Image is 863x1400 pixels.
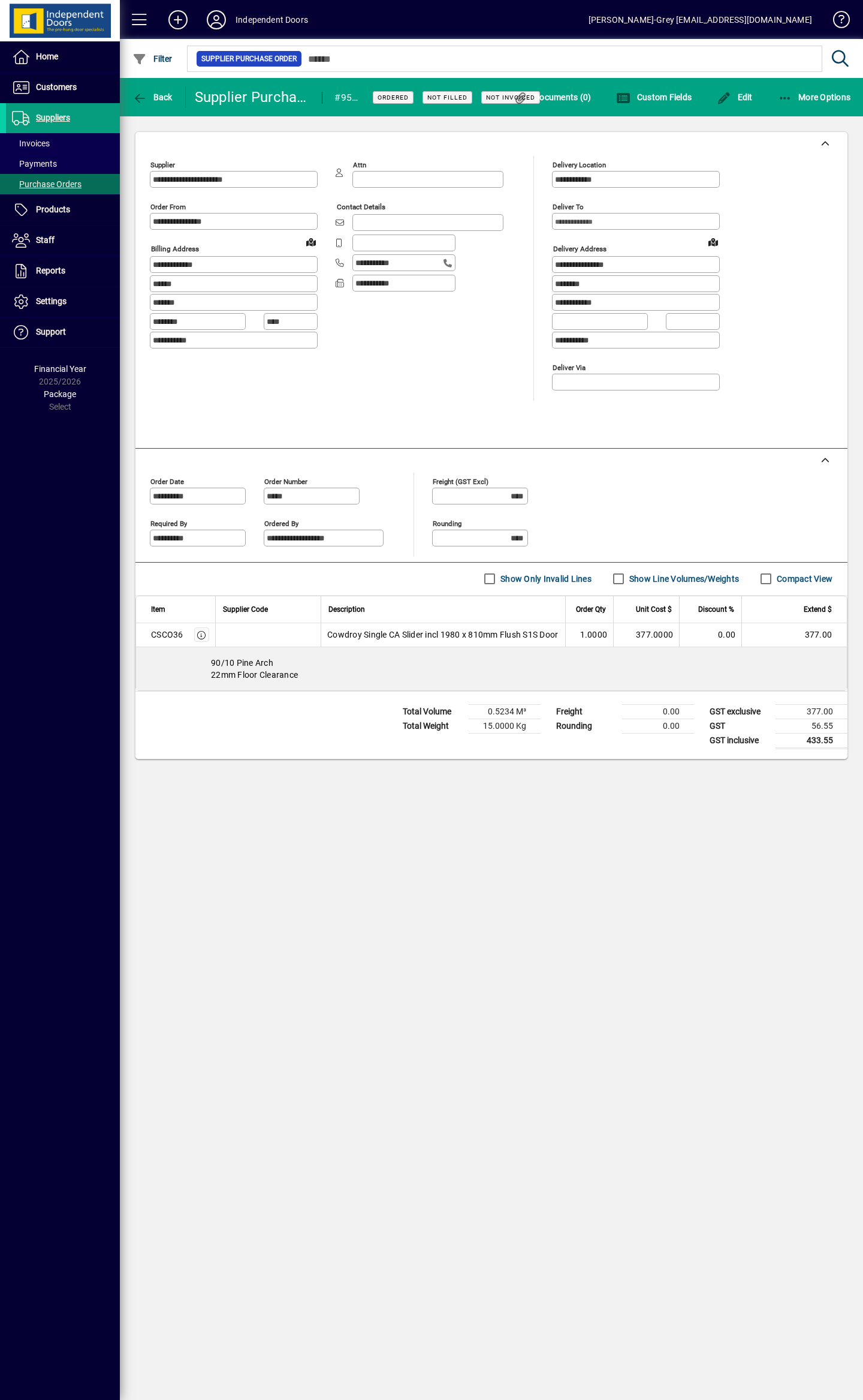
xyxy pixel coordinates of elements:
[679,623,741,647] td: 0.00
[775,86,854,108] button: More Options
[514,92,592,102] span: Documents (0)
[778,92,851,102] span: More Options
[36,296,67,306] span: Settings
[6,174,120,194] a: Purchase Orders
[804,603,832,616] span: Extend $
[236,10,308,29] div: Independent Doors
[704,704,776,719] td: GST exclusive
[627,573,739,585] label: Show Line Volumes/Weights
[553,363,586,371] mat-label: Deliver via
[6,42,120,72] a: Home
[698,603,734,616] span: Discount %
[636,603,672,616] span: Unit Cost $
[576,603,606,616] span: Order Qty
[197,9,236,31] button: Profile
[776,719,847,733] td: 56.55
[301,232,321,251] a: View on map
[433,477,488,485] mat-label: Freight (GST excl)
[36,266,65,275] span: Reports
[132,54,173,64] span: Filter
[589,10,812,29] div: [PERSON_NAME]-Grey [EMAIL_ADDRESS][DOMAIN_NAME]
[486,94,535,101] span: Not Invoiced
[6,154,120,174] a: Payments
[397,719,469,733] td: Total Weight
[553,203,584,211] mat-label: Deliver To
[717,92,753,102] span: Edit
[378,94,409,101] span: Ordered
[776,733,847,748] td: 433.55
[427,94,467,101] span: Not Filled
[550,719,622,733] td: Rounding
[6,287,120,317] a: Settings
[36,82,77,92] span: Customers
[150,161,175,169] mat-label: Supplier
[6,317,120,347] a: Support
[6,73,120,103] a: Customers
[44,389,76,399] span: Package
[12,159,57,169] span: Payments
[469,704,541,719] td: 0.5234 M³
[150,477,184,485] mat-label: Order date
[223,603,268,616] span: Supplier Code
[6,226,120,256] a: Staff
[151,603,165,616] span: Item
[511,86,595,108] button: Documents (0)
[433,519,461,527] mat-label: Rounding
[714,86,756,108] button: Edit
[776,704,847,719] td: 377.00
[334,88,358,107] div: #95028
[36,113,70,122] span: Suppliers
[824,2,848,41] a: Knowledge Base
[201,53,297,65] span: Supplier Purchase Order
[774,573,832,585] label: Compact View
[622,704,694,719] td: 0.00
[195,88,310,107] div: Supplier Purchase Order
[120,86,186,108] app-page-header-button: Back
[129,48,176,70] button: Filter
[34,364,86,374] span: Financial Year
[6,133,120,154] a: Invoices
[129,86,176,108] button: Back
[622,719,694,733] td: 0.00
[150,519,187,527] mat-label: Required by
[150,203,186,211] mat-label: Order from
[36,52,58,61] span: Home
[565,623,613,647] td: 1.0000
[12,179,82,189] span: Purchase Orders
[328,603,365,616] span: Description
[6,195,120,225] a: Products
[36,327,66,337] span: Support
[469,719,541,733] td: 15.0000 Kg
[132,92,173,102] span: Back
[397,704,469,719] td: Total Volume
[264,519,298,527] mat-label: Ordered by
[613,86,695,108] button: Custom Fields
[704,232,723,251] a: View on map
[159,9,197,31] button: Add
[616,92,692,102] span: Custom Fields
[6,256,120,286] a: Reports
[327,629,558,641] span: Cowdroy Single CA Slider incl 1980 x 810mm Flush S1S Door
[136,647,847,690] div: 90/10 Pine Arch 22mm Floor Clearance
[613,623,679,647] td: 377.0000
[550,704,622,719] td: Freight
[36,235,55,245] span: Staff
[498,573,592,585] label: Show Only Invalid Lines
[264,477,307,485] mat-label: Order number
[704,733,776,748] td: GST inclusive
[12,139,50,148] span: Invoices
[704,719,776,733] td: GST
[553,161,606,169] mat-label: Delivery Location
[353,161,366,169] mat-label: Attn
[741,623,847,647] td: 377.00
[36,205,70,214] span: Products
[151,629,183,641] div: CSCO36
